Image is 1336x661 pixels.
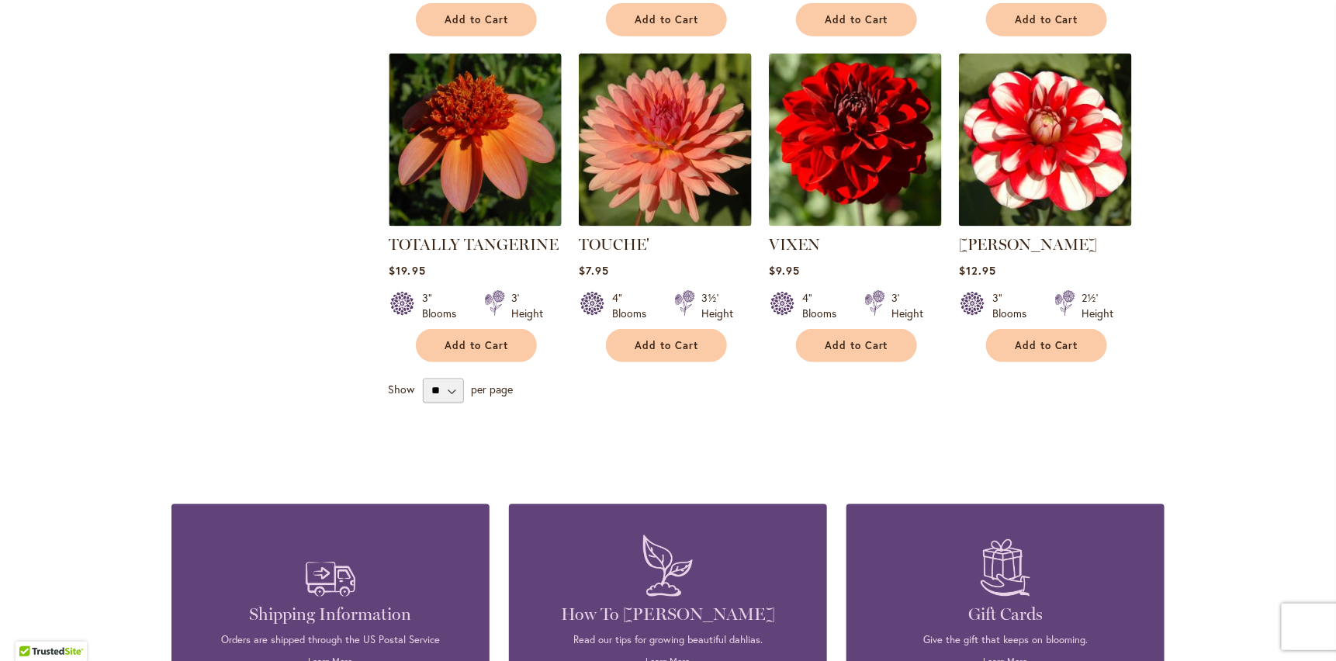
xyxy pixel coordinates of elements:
[870,634,1141,648] p: Give the gift that keeps on blooming.
[992,290,1036,321] div: 3" Blooms
[701,290,733,321] div: 3½' Height
[870,604,1141,626] h4: Gift Cards
[579,263,609,278] span: $7.95
[986,329,1107,362] button: Add to Cart
[511,290,543,321] div: 3' Height
[959,235,1097,254] a: [PERSON_NAME]
[416,329,537,362] button: Add to Cart
[802,290,846,321] div: 4" Blooms
[635,339,698,352] span: Add to Cart
[1082,290,1113,321] div: 2½' Height
[532,604,804,626] h4: How To [PERSON_NAME]
[445,339,508,352] span: Add to Cart
[959,54,1132,227] img: YORO KOBI
[579,54,752,227] img: TOUCHE'
[471,382,513,396] span: per page
[612,290,656,321] div: 4" Blooms
[959,215,1132,230] a: YORO KOBI
[769,235,820,254] a: VIXEN
[195,604,466,626] h4: Shipping Information
[422,290,466,321] div: 3" Blooms
[796,3,917,36] button: Add to Cart
[388,382,414,396] span: Show
[12,606,55,649] iframe: Launch Accessibility Center
[769,215,942,230] a: VIXEN
[445,13,508,26] span: Add to Cart
[389,263,425,278] span: $19.95
[891,290,923,321] div: 3' Height
[579,235,649,254] a: TOUCHE'
[986,3,1107,36] button: Add to Cart
[606,329,727,362] button: Add to Cart
[769,263,800,278] span: $9.95
[389,215,562,230] a: TOTALLY TANGERINE
[825,339,888,352] span: Add to Cart
[416,3,537,36] button: Add to Cart
[959,263,996,278] span: $12.95
[606,3,727,36] button: Add to Cart
[195,634,466,648] p: Orders are shipped through the US Postal Service
[1015,339,1078,352] span: Add to Cart
[532,634,804,648] p: Read our tips for growing beautiful dahlias.
[769,54,942,227] img: VIXEN
[579,215,752,230] a: TOUCHE'
[796,329,917,362] button: Add to Cart
[635,13,698,26] span: Add to Cart
[389,235,559,254] a: TOTALLY TANGERINE
[825,13,888,26] span: Add to Cart
[1015,13,1078,26] span: Add to Cart
[389,54,562,227] img: TOTALLY TANGERINE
